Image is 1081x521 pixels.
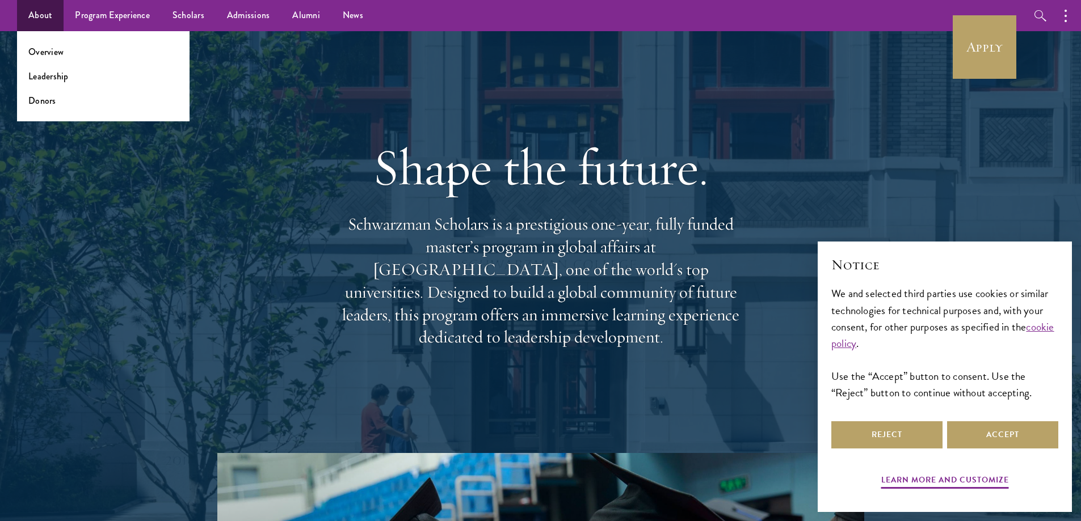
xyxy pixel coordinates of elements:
[953,15,1016,79] a: Apply
[947,421,1058,448] button: Accept
[337,135,745,199] h1: Shape the future.
[831,421,943,448] button: Reject
[831,255,1058,274] h2: Notice
[28,70,69,83] a: Leadership
[831,285,1058,400] div: We and selected third parties use cookies or similar technologies for technical purposes and, wit...
[831,319,1054,351] a: cookie policy
[28,45,64,58] a: Overview
[28,94,56,107] a: Donors
[337,213,745,349] p: Schwarzman Scholars is a prestigious one-year, fully funded master’s program in global affairs at...
[881,473,1009,490] button: Learn more and customize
